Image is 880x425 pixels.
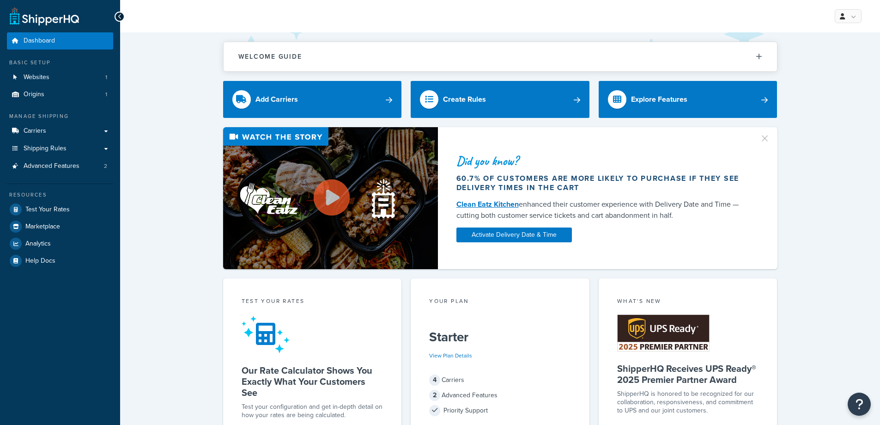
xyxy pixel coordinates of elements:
[7,32,113,49] a: Dashboard
[7,86,113,103] li: Origins
[443,93,486,106] div: Create Rules
[242,297,383,308] div: Test your rates
[24,74,49,81] span: Websites
[456,154,748,167] div: Did you know?
[24,127,46,135] span: Carriers
[7,123,113,140] a: Carriers
[7,69,113,86] li: Websites
[7,158,113,175] a: Advanced Features2
[429,390,440,401] span: 2
[429,389,571,402] div: Advanced Features
[7,218,113,235] a: Marketplace
[224,42,777,71] button: Welcome Guide
[456,174,748,192] div: 60.7% of customers are more likely to purchase if they see delivery times in the cart
[24,145,67,153] span: Shipping Rules
[429,375,440,386] span: 4
[456,199,748,221] div: enhanced their customer experience with Delivery Date and Time — cutting both customer service ti...
[25,240,51,248] span: Analytics
[238,53,302,60] h2: Welcome Guide
[104,162,107,170] span: 2
[617,390,759,415] p: ShipperHQ is honored to be recognized for our collaboration, responsiveness, and commitment to UP...
[617,363,759,385] h5: ShipperHQ Receives UPS Ready® 2025 Premier Partner Award
[848,393,871,416] button: Open Resource Center
[242,365,383,398] h5: Our Rate Calculator Shows You Exactly What Your Customers See
[7,86,113,103] a: Origins1
[24,91,44,99] span: Origins
[429,374,571,387] div: Carriers
[429,351,472,360] a: View Plan Details
[7,191,113,199] div: Resources
[7,158,113,175] li: Advanced Features
[242,403,383,419] div: Test your configuration and get in-depth detail on how your rates are being calculated.
[411,81,589,118] a: Create Rules
[7,140,113,157] a: Shipping Rules
[25,206,70,214] span: Test Your Rates
[7,112,113,120] div: Manage Shipping
[105,74,107,81] span: 1
[105,91,107,99] span: 1
[7,59,113,67] div: Basic Setup
[429,297,571,308] div: Your Plan
[429,330,571,345] h5: Starter
[24,162,79,170] span: Advanced Features
[7,201,113,218] a: Test Your Rates
[599,81,777,118] a: Explore Features
[255,93,298,106] div: Add Carriers
[7,235,113,252] a: Analytics
[223,81,402,118] a: Add Carriers
[429,404,571,417] div: Priority Support
[24,37,55,45] span: Dashboard
[456,199,519,209] a: Clean Eatz Kitchen
[25,223,60,231] span: Marketplace
[456,228,572,242] a: Activate Delivery Date & Time
[7,69,113,86] a: Websites1
[7,253,113,269] a: Help Docs
[617,297,759,308] div: What's New
[223,127,438,269] img: Video thumbnail
[631,93,687,106] div: Explore Features
[25,257,55,265] span: Help Docs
